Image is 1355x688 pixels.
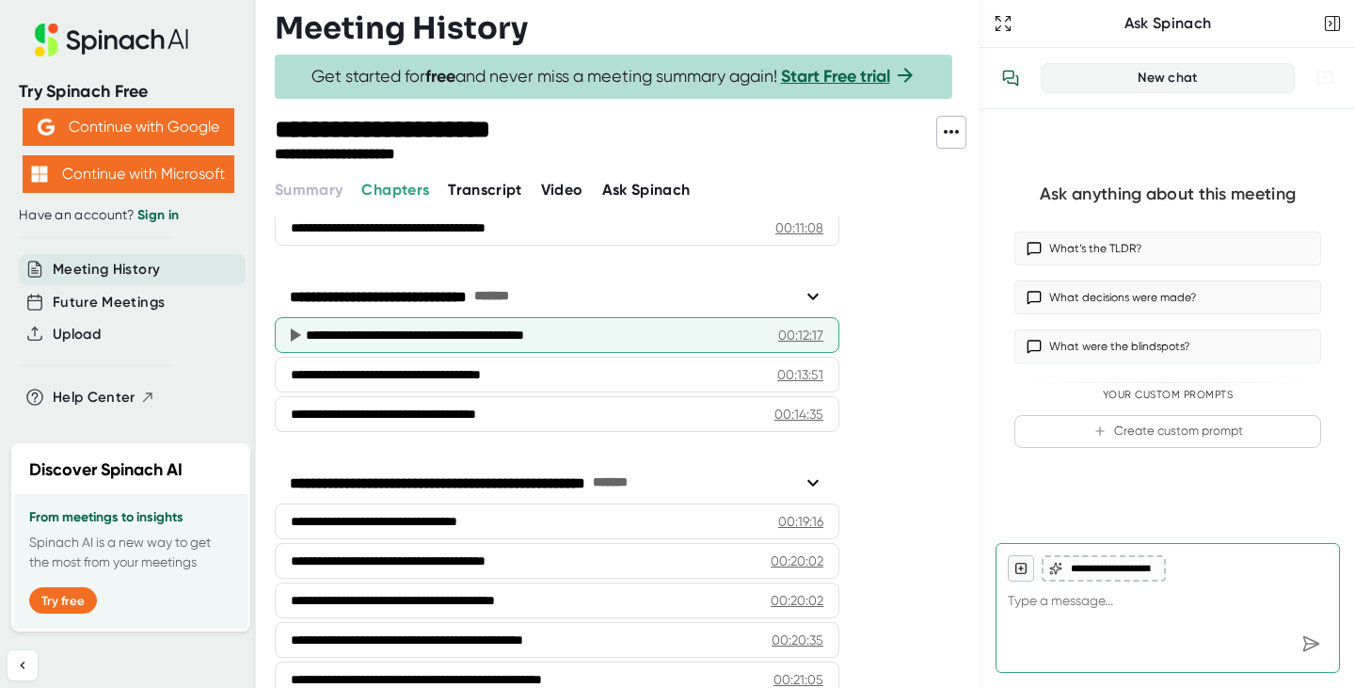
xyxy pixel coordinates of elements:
[29,457,183,483] h2: Discover Spinach AI
[38,119,55,136] img: Aehbyd4JwY73AAAAAElFTkSuQmCC
[8,650,38,680] button: Collapse sidebar
[1040,184,1296,205] div: Ask anything about this meeting
[23,155,234,193] button: Continue with Microsoft
[53,259,160,280] button: Meeting History
[53,324,101,345] button: Upload
[541,181,583,199] span: Video
[781,66,890,87] a: Start Free trial
[275,10,528,46] h3: Meeting History
[53,387,155,408] button: Help Center
[772,631,823,649] div: 00:20:35
[311,66,917,88] span: Get started for and never miss a meeting summary again!
[361,179,429,201] button: Chapters
[1014,329,1321,363] button: What were the blindspots?
[29,587,97,614] button: Try free
[602,179,691,201] button: Ask Spinach
[1014,280,1321,314] button: What decisions were made?
[53,292,165,313] button: Future Meetings
[53,387,135,408] span: Help Center
[275,179,343,201] button: Summary
[602,181,691,199] span: Ask Spinach
[771,591,823,610] div: 00:20:02
[992,59,1029,97] button: View conversation history
[541,179,583,201] button: Video
[1294,627,1328,661] div: Send message
[1014,389,1321,402] div: Your Custom Prompts
[448,179,522,201] button: Transcript
[29,510,232,525] h3: From meetings to insights
[1053,70,1283,87] div: New chat
[775,218,823,237] div: 00:11:08
[23,108,234,146] button: Continue with Google
[275,181,343,199] span: Summary
[137,207,179,223] a: Sign in
[29,533,232,572] p: Spinach AI is a new way to get the most from your meetings
[19,81,237,103] div: Try Spinach Free
[778,326,823,344] div: 00:12:17
[1016,14,1319,33] div: Ask Spinach
[777,365,823,384] div: 00:13:51
[1014,415,1321,448] button: Create custom prompt
[774,405,823,424] div: 00:14:35
[1014,232,1321,265] button: What’s the TLDR?
[778,512,823,531] div: 00:19:16
[1319,10,1346,37] button: Close conversation sidebar
[990,10,1016,37] button: Expand to Ask Spinach page
[448,181,522,199] span: Transcript
[361,181,429,199] span: Chapters
[771,552,823,570] div: 00:20:02
[19,207,237,224] div: Have an account?
[425,66,455,87] b: free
